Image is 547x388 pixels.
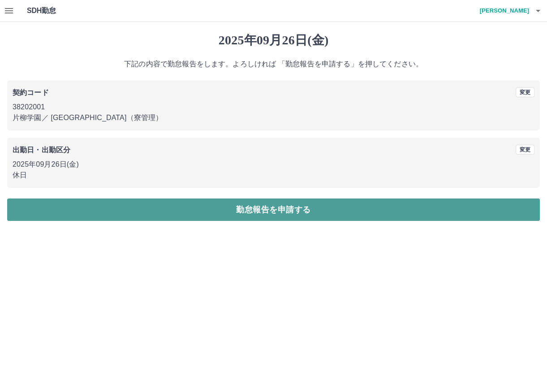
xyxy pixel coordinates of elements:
p: 休日 [13,170,534,181]
p: 2025年09月26日(金) [13,159,534,170]
button: 変更 [516,87,534,97]
h1: 2025年09月26日(金) [7,33,540,48]
b: 出勤日・出勤区分 [13,146,70,154]
button: 変更 [516,145,534,155]
p: 片柳学園 ／ [GEOGRAPHIC_DATA]（寮管理） [13,112,534,123]
p: 38202001 [13,102,534,112]
b: 契約コード [13,89,49,96]
p: 下記の内容で勤怠報告をします。よろしければ 「勤怠報告を申請する」を押してください。 [7,59,540,69]
button: 勤怠報告を申請する [7,198,540,221]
